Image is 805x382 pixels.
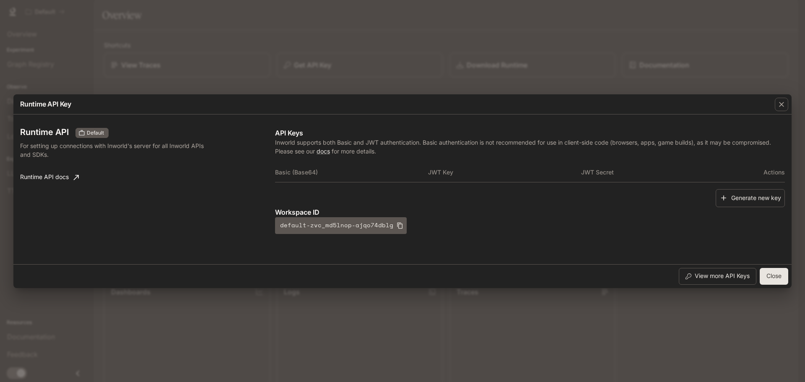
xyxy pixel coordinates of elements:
th: JWT Key [428,162,581,182]
th: Basic (Base64) [275,162,428,182]
p: For setting up connections with Inworld's server for all Inworld APIs and SDKs. [20,141,206,159]
button: Generate new key [716,189,785,207]
button: Close [760,268,788,285]
th: JWT Secret [581,162,734,182]
p: Inworld supports both Basic and JWT authentication. Basic authentication is not recommended for u... [275,138,785,156]
p: API Keys [275,128,785,138]
p: Runtime API Key [20,99,71,109]
button: View more API Keys [679,268,756,285]
h3: Runtime API [20,128,69,136]
th: Actions [734,162,785,182]
a: Runtime API docs [17,169,82,186]
a: docs [317,148,330,155]
p: Workspace ID [275,207,785,217]
span: Default [83,129,107,137]
div: These keys will apply to your current workspace only [75,128,109,138]
button: default-zvc_md5lnop-ajqo74dblg [275,217,407,234]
